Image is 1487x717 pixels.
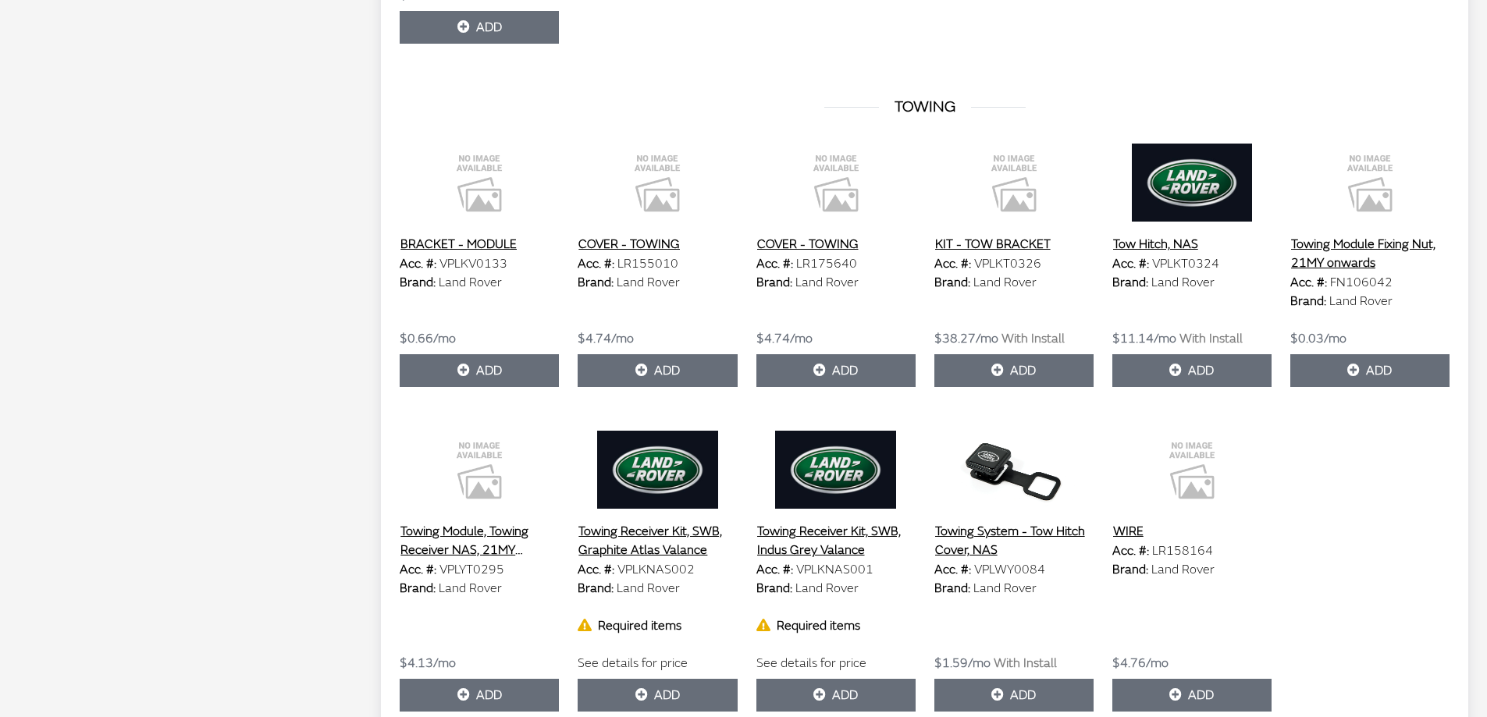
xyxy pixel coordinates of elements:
[796,256,857,272] span: LR175640
[934,679,1094,712] button: Add
[756,331,813,346] span: $4.74/mo
[934,655,991,671] span: $1.59/mo
[1152,543,1213,559] span: LR158164
[578,521,737,560] button: Towing Receiver Kit, SWB, Graphite Atlas Valance
[756,273,792,292] label: Brand:
[1112,679,1272,712] button: Add
[617,256,678,272] span: LR155010
[578,431,737,509] img: Image for Towing Receiver Kit, SWB, Graphite Atlas Valance
[1330,275,1393,290] span: FN106042
[578,616,737,635] div: Required items
[578,144,737,222] img: Image for COVER - TOWING
[756,354,916,387] button: Add
[578,331,634,346] span: $4.74/mo
[1290,354,1450,387] button: Add
[400,254,436,273] label: Acc. #:
[756,679,916,712] button: Add
[1112,354,1272,387] button: Add
[400,273,436,292] label: Brand:
[756,234,859,254] button: COVER - TOWING
[1112,655,1169,671] span: $4.76/mo
[1290,234,1450,273] button: Towing Module Fixing Nut, 21MY onwards
[973,580,1037,596] span: Land Rover
[400,331,456,346] span: $0.66/mo
[400,144,559,222] img: Image for BRACKET - MODULE
[439,580,502,596] span: Land Rover
[617,275,680,290] span: Land Rover
[1112,234,1199,254] button: Tow Hitch, NAS
[756,616,916,635] div: Required items
[400,655,456,671] span: $4.13/mo
[400,354,559,387] button: Add
[578,654,688,673] label: See details for price
[400,579,436,598] label: Brand:
[756,431,916,509] img: Image for Towing Receiver Kit, SWB, Indus Grey Valance
[795,580,859,596] span: Land Rover
[973,275,1037,290] span: Land Rover
[1112,521,1144,541] button: WIRE
[756,654,866,673] label: See details for price
[994,655,1057,671] span: With Install
[1151,562,1215,577] span: Land Rover
[439,562,504,577] span: VPLYT0295
[1151,275,1215,290] span: Land Rover
[1112,273,1148,292] label: Brand:
[974,562,1045,577] span: VPLWY0084
[578,579,614,598] label: Brand:
[578,354,737,387] button: Add
[1112,431,1272,509] img: Image for WIRE
[1179,331,1243,346] span: With Install
[934,144,1094,222] img: Image for KIT - TOW BRACKET
[934,354,1094,387] button: Add
[795,275,859,290] span: Land Rover
[617,580,680,596] span: Land Rover
[1290,292,1326,311] label: Brand:
[974,256,1041,272] span: VPLKT0326
[934,273,970,292] label: Brand:
[578,234,681,254] button: COVER - TOWING
[439,275,502,290] span: Land Rover
[934,331,998,346] span: $38.27/mo
[756,254,793,273] label: Acc. #:
[400,560,436,579] label: Acc. #:
[400,431,559,509] img: Image for Towing Module, Towing Receiver NAS, 21MY onwards
[1112,144,1272,222] img: Image for Tow Hitch, NAS
[756,560,793,579] label: Acc. #:
[578,560,614,579] label: Acc. #:
[1152,256,1219,272] span: VPLKT0324
[400,234,518,254] button: BRACKET - MODULE
[1290,144,1450,222] img: Image for Towing Module Fixing Nut, 21MY onwards
[578,679,737,712] button: Add
[400,11,559,44] button: Add
[934,431,1094,509] img: Image for Towing System - Tow Hitch Cover, NAS
[1290,331,1346,346] span: $0.03/mo
[756,579,792,598] label: Brand:
[1001,331,1065,346] span: With Install
[1112,331,1176,346] span: $11.14/mo
[756,521,916,560] button: Towing Receiver Kit, SWB, Indus Grey Valance
[934,579,970,598] label: Brand:
[934,234,1051,254] button: KIT - TOW BRACKET
[578,273,614,292] label: Brand:
[756,144,916,222] img: Image for COVER - TOWING
[400,521,559,560] button: Towing Module, Towing Receiver NAS, 21MY onwards
[934,254,971,273] label: Acc. #:
[796,562,873,577] span: VPLKNAS001
[400,679,559,712] button: Add
[934,521,1094,560] button: Towing System - Tow Hitch Cover, NAS
[578,254,614,273] label: Acc. #:
[1112,541,1149,560] label: Acc. #:
[1329,293,1393,309] span: Land Rover
[1290,273,1327,292] label: Acc. #:
[400,95,1450,119] h3: TOWING
[1112,560,1148,579] label: Brand:
[1112,254,1149,273] label: Acc. #:
[934,560,971,579] label: Acc. #:
[617,562,695,577] span: VPLKNAS002
[439,256,507,272] span: VPLKV0133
